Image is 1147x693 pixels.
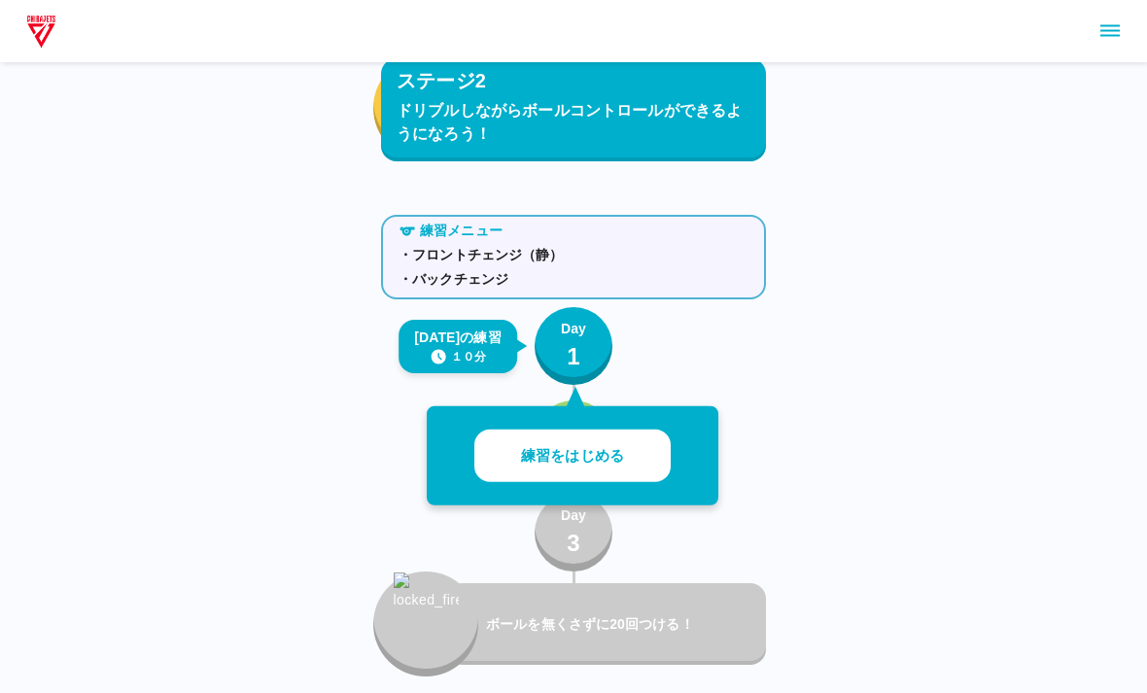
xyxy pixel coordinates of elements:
[373,55,478,160] button: fire_icon
[414,328,502,348] p: [DATE]の練習
[567,526,580,561] p: 3
[394,572,459,652] img: locked_fire_icon
[420,221,503,241] p: 練習メニュー
[521,445,624,468] p: 練習をはじめる
[535,494,612,572] button: Day3
[567,339,580,374] p: 1
[399,245,748,265] p: ・フロントチェンジ（静）
[399,269,748,290] p: ・バックチェンジ
[23,12,59,51] img: dummy
[451,348,486,365] p: １０分
[397,66,486,95] p: ステージ2
[561,505,586,526] p: Day
[1094,15,1127,48] button: sidemenu
[535,307,612,385] button: Day1
[561,319,586,339] p: Day
[486,614,758,635] p: ボールを無くさずに20回つける！
[397,99,750,146] p: ドリブルしながらボールコントロールができるようになろう！
[373,572,478,676] button: locked_fire_icon
[474,430,671,483] button: 練習をはじめる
